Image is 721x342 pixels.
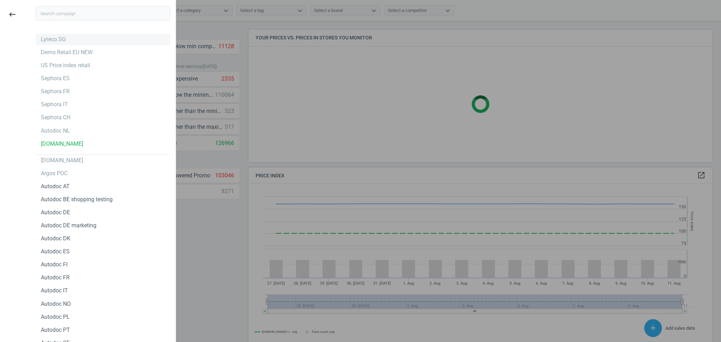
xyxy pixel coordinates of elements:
div: [DOMAIN_NAME] [41,140,83,148]
div: Sephora ES [41,75,70,82]
div: Autodoc BE shopping testing [41,196,113,203]
div: [DOMAIN_NAME] [41,157,83,164]
div: Autodoc NO [41,300,71,308]
input: Search campaign [36,6,170,20]
div: Autodoc PL [41,313,70,321]
div: US Price index retail [41,62,90,69]
div: Autodoc ES [41,248,70,255]
div: Argos POC [41,170,68,177]
div: Autodoc FR [41,274,70,281]
div: Sephora IT [41,101,68,108]
div: Sephora FR [41,88,70,95]
div: Autodoc NL [41,127,70,135]
div: Autodoc DK [41,235,70,242]
div: Autodoc PT [41,326,70,334]
div: Lyreco SG [41,36,66,43]
div: Autodoc AT [41,183,70,190]
div: Autodoc DE marketing [41,222,96,229]
button: keyboard_backspace [4,6,20,23]
div: Autodoc IT [41,287,68,294]
div: Autodoc DE [41,209,70,216]
div: Demo Retail EU NEW [41,49,93,56]
i: keyboard_backspace [8,10,17,19]
div: Sephora CH [41,114,70,121]
div: Autodoc FI [41,261,68,268]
